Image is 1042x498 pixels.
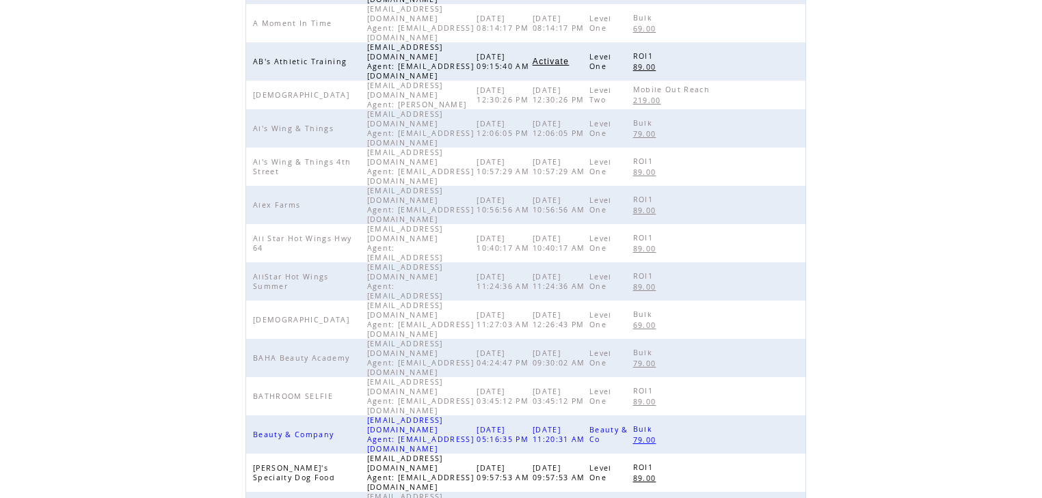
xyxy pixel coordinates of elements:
a: 89.00 [633,166,663,178]
span: [DEMOGRAPHIC_DATA] [253,90,353,100]
span: Alex Farms [253,200,304,210]
span: Level One [589,387,612,406]
a: 89.00 [633,204,663,216]
span: A Moment In Time [253,18,335,28]
span: [DEMOGRAPHIC_DATA] [253,315,353,324]
span: [DATE] 11:20:31 AM [533,425,589,444]
span: [DATE] 11:24:36 AM [533,272,589,291]
span: 89.00 [633,167,660,177]
a: 79.00 [633,128,663,139]
span: 219.00 [633,96,665,105]
span: [DATE] 09:57:53 AM [477,463,533,482]
a: 79.00 [633,434,663,445]
span: [DATE] 12:06:05 PM [477,119,532,138]
span: ROI1 [633,462,656,472]
span: Beauty & Company [253,430,337,439]
span: Mobile Out Reach [633,85,713,94]
span: [EMAIL_ADDRESS][DOMAIN_NAME] Agent: [EMAIL_ADDRESS] [367,262,446,301]
span: [EMAIL_ADDRESS][DOMAIN_NAME] Agent: [EMAIL_ADDRESS][DOMAIN_NAME] [367,339,474,377]
a: 219.00 [633,94,668,106]
span: BAHA Beauty Academy [253,353,353,363]
span: Level One [589,157,612,176]
a: 89.00 [633,281,663,292]
span: [EMAIL_ADDRESS][DOMAIN_NAME] Agent: [PERSON_NAME] [367,81,470,109]
span: [DATE] 12:30:26 PM [477,85,532,105]
span: [EMAIL_ADDRESS][DOMAIN_NAME] Agent: [EMAIL_ADDRESS][DOMAIN_NAME] [367,301,474,339]
span: [EMAIL_ADDRESS][DOMAIN_NAME] Agent: [EMAIL_ADDRESS][DOMAIN_NAME] [367,186,474,224]
span: AB's Athletic Training [253,57,350,66]
span: [DATE] 05:16:35 PM [477,425,532,444]
span: Level One [589,119,612,138]
span: [DATE] 10:57:29 AM [477,157,533,176]
span: ROI1 [633,156,656,166]
span: ROI1 [633,233,656,243]
span: [DATE] 04:24:47 PM [477,348,532,368]
span: ROI1 [633,386,656,396]
a: 89.00 [633,243,663,254]
span: BATHROOM SELFIE [253,391,336,401]
span: Bulk [633,348,656,357]
span: Al's Wing & Things [253,124,337,133]
a: 79.00 [633,357,663,369]
span: 69.00 [633,24,660,33]
span: [EMAIL_ADDRESS][DOMAIN_NAME] Agent: [EMAIL_ADDRESS][DOMAIN_NAME] [367,415,474,454]
span: Level One [589,348,612,368]
span: [DATE] 12:26:43 PM [533,310,588,329]
span: 89.00 [633,62,660,72]
span: [DATE] 12:06:05 PM [533,119,588,138]
a: Activate [533,57,569,66]
span: Level One [589,52,612,71]
span: [EMAIL_ADDRESS][DOMAIN_NAME] Agent: [EMAIL_ADDRESS][DOMAIN_NAME] [367,42,474,81]
span: Level One [589,14,612,33]
span: ROI1 [633,195,656,204]
span: Bulk [633,424,656,434]
span: 89.00 [633,282,660,292]
span: ROI1 [633,51,656,61]
span: [DATE] 10:56:56 AM [533,195,589,215]
span: Bulk [633,13,656,23]
span: [EMAIL_ADDRESS][DOMAIN_NAME] Agent: [EMAIL_ADDRESS][DOMAIN_NAME] [367,377,474,415]
span: Level One [589,272,612,291]
span: [EMAIL_ADDRESS][DOMAIN_NAME] Agent: [EMAIL_ADDRESS][DOMAIN_NAME] [367,109,474,148]
a: 69.00 [633,23,663,34]
span: Level One [589,463,612,482]
a: 69.00 [633,319,663,331]
span: Beauty & Co [589,425,628,444]
span: [DATE] 08:14:17 PM [477,14,532,33]
span: 79.00 [633,359,660,368]
a: 89.00 [633,61,663,72]
span: [DATE] 12:30:26 PM [533,85,588,105]
span: [EMAIL_ADDRESS][DOMAIN_NAME] Agent: [EMAIL_ADDRESS][DOMAIN_NAME] [367,454,474,492]
span: Level One [589,310,612,329]
span: [DATE] 10:40:17 AM [533,234,589,253]
span: 89.00 [633,244,660,253]
span: Bulk [633,309,656,319]
span: All Star Hot Wings Hwy 64 [253,234,351,253]
span: [DATE] 11:27:03 AM [477,310,533,329]
span: 79.00 [633,129,660,139]
span: 69.00 [633,320,660,330]
span: [DATE] 10:56:56 AM [477,195,533,215]
a: 89.00 [633,472,663,484]
span: Al's Wing & Things 4th Street [253,157,351,176]
span: Level One [589,195,612,215]
span: ROI1 [633,271,656,281]
span: [DATE] 09:15:40 AM [477,52,533,71]
span: 89.00 [633,473,660,483]
span: AllStar Hot Wings Summer [253,272,329,291]
span: Level One [589,234,612,253]
span: [DATE] 10:57:29 AM [533,157,589,176]
span: Level Two [589,85,612,105]
span: [DATE] 09:57:53 AM [533,463,589,482]
span: [EMAIL_ADDRESS][DOMAIN_NAME] Agent: [EMAIL_ADDRESS] [367,224,446,262]
span: [EMAIL_ADDRESS][DOMAIN_NAME] Agent: [EMAIL_ADDRESS][DOMAIN_NAME] [367,148,474,186]
span: [PERSON_NAME]'s Specialty Dog Food [253,463,338,482]
span: 89.00 [633,206,660,215]
span: [DATE] 03:45:12 PM [533,387,588,406]
span: [DATE] 11:24:36 AM [477,272,533,291]
a: 89.00 [633,396,663,407]
span: [DATE] 09:30:02 AM [533,348,589,368]
span: [DATE] 03:45:12 PM [477,387,532,406]
span: [EMAIL_ADDRESS][DOMAIN_NAME] Agent: [EMAIL_ADDRESS][DOMAIN_NAME] [367,4,474,42]
span: [DATE] 08:14:17 PM [533,14,588,33]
